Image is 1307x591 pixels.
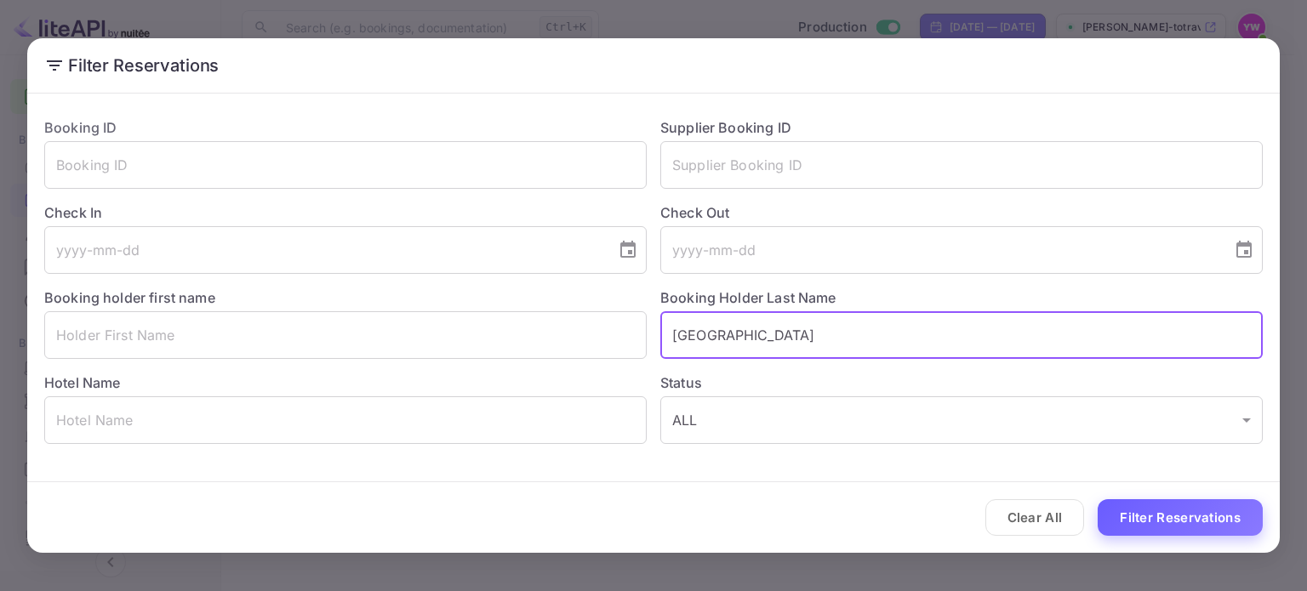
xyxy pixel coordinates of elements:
label: Check In [44,202,647,223]
label: Hotel Name [44,374,121,391]
button: Clear All [985,499,1085,536]
input: yyyy-mm-dd [660,226,1220,274]
label: Booking ID [44,119,117,136]
input: Holder First Name [44,311,647,359]
button: Choose date [1227,233,1261,267]
input: Hotel Name [44,396,647,444]
label: Booking holder first name [44,289,215,306]
h2: Filter Reservations [27,38,1280,93]
input: Supplier Booking ID [660,141,1263,189]
label: Status [660,372,1263,393]
label: Supplier Booking ID [660,119,791,136]
input: yyyy-mm-dd [44,226,604,274]
input: Holder Last Name [660,311,1263,359]
button: Choose date [611,233,645,267]
button: Filter Reservations [1098,499,1263,536]
input: Booking ID [44,141,647,189]
div: ALL [660,396,1263,444]
label: Booking Holder Last Name [660,289,836,306]
label: Check Out [660,202,1263,223]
